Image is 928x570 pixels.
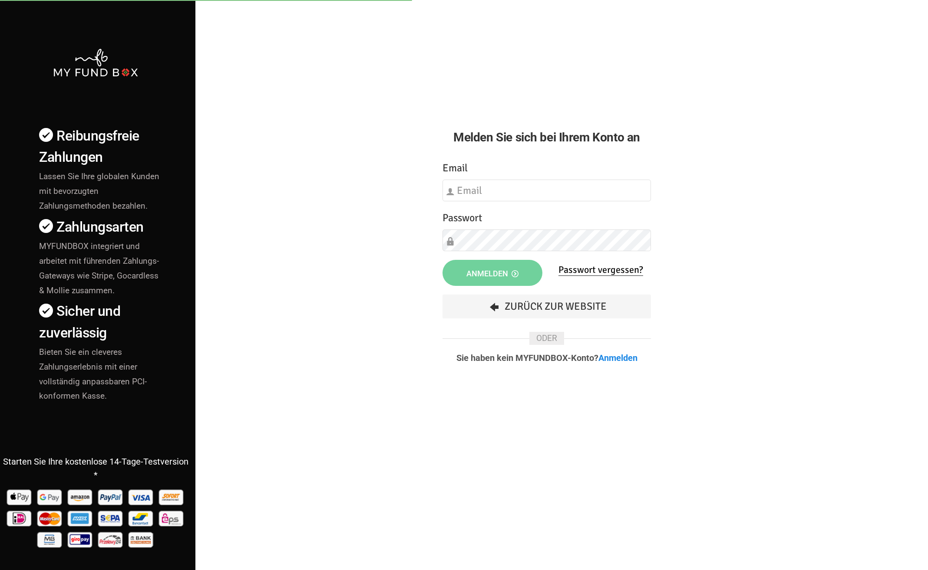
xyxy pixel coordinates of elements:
[443,260,542,286] button: Anmelden
[127,508,155,529] img: Bancontact Pay
[39,171,159,211] span: Lassen Sie Ihre globalen Kunden mit bevorzugten Zahlungsmethoden bezahlen.
[158,508,186,529] img: EPS Pay
[97,486,125,508] img: Paypal
[529,332,564,344] span: ODER
[39,347,147,401] span: Bieten Sie ein cleveres Zahlungserlebnis mit einer vollständig anpassbaren PCI-konformen Kasse.
[466,269,518,278] span: Anmelden
[36,486,64,508] img: Google Pay
[39,241,159,295] span: MYFUNDBOX integriert und arbeitet mit führenden Zahlungs-Gateways wie Stripe, Gocardless & Mollie...
[66,508,95,529] img: american_express Pay
[97,529,125,550] img: p24 Pay
[598,353,637,363] a: Anmelden
[443,180,651,201] input: Email
[39,125,161,168] h4: Reibungsfreie Zahlungen
[39,301,161,343] h4: Sicher und zuverlässig
[443,128,651,147] h2: Melden Sie sich bei Ihrem Konto an
[558,264,643,276] a: Passwort vergessen?
[127,486,155,508] img: Visa
[6,486,34,508] img: Apple Pay
[66,529,95,550] img: giropay
[443,210,482,226] label: Passwort
[443,295,651,318] a: Zurück zur Website
[97,508,125,529] img: sepa Pay
[158,486,186,508] img: Sofort Pay
[127,529,155,550] img: banktransfer
[6,508,34,529] img: Ideal Pay
[39,216,161,238] h4: Zahlungsarten
[53,48,139,78] img: mfbwhite.png
[36,508,64,529] img: Mastercard Pay
[66,486,95,508] img: Amazon
[36,529,64,550] img: mb Pay
[443,354,651,362] p: Sie haben kein MYFUNDBOX-Konto?
[443,160,468,176] label: Email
